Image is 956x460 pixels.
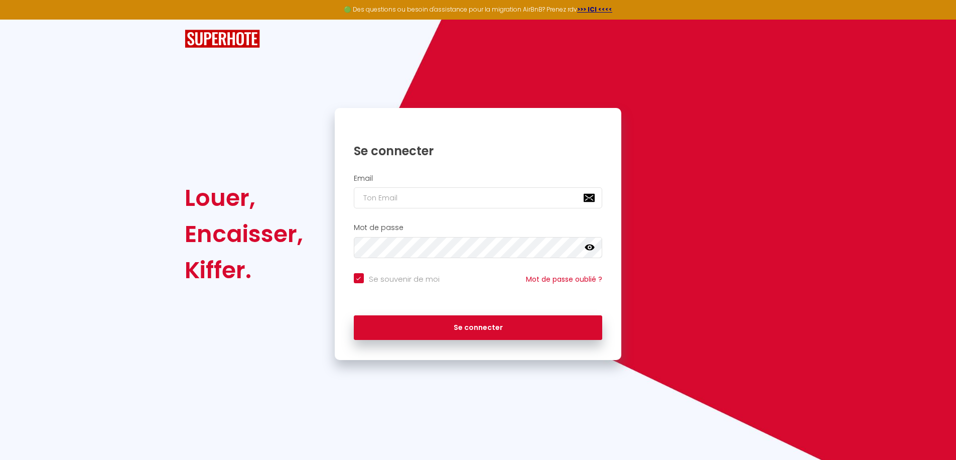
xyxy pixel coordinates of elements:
[526,274,602,284] a: Mot de passe oublié ?
[185,30,260,48] img: SuperHote logo
[185,180,303,216] div: Louer,
[185,252,303,288] div: Kiffer.
[354,143,603,159] h1: Se connecter
[577,5,612,14] a: >>> ICI <<<<
[354,315,603,340] button: Se connecter
[185,216,303,252] div: Encaisser,
[354,174,603,183] h2: Email
[354,223,603,232] h2: Mot de passe
[354,187,603,208] input: Ton Email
